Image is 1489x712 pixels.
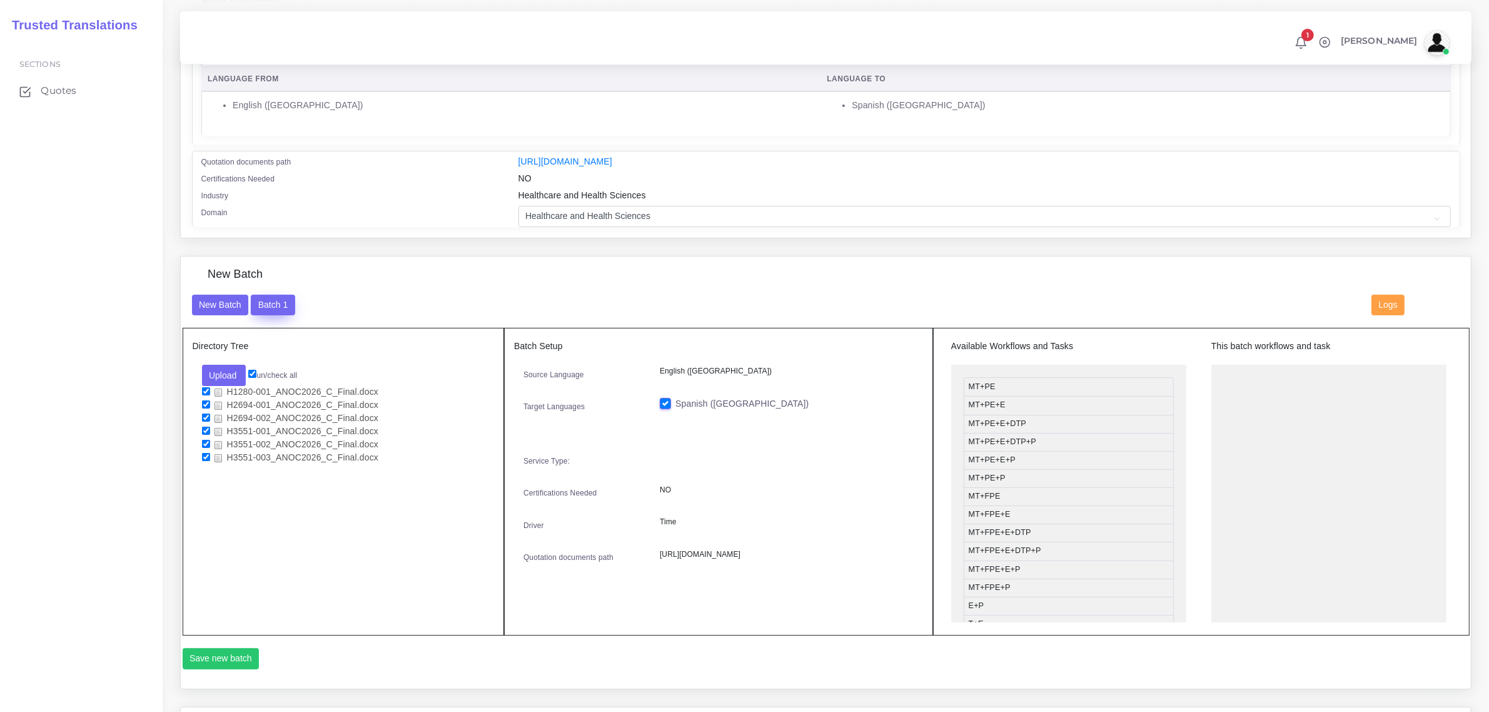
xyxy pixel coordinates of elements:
a: H2694-001_ANOC2026_C_Final.docx [210,399,383,411]
div: NO [509,172,1460,189]
label: Driver [523,520,544,531]
span: Sections [19,59,61,69]
input: un/check all [248,370,256,378]
a: 1 [1290,36,1312,49]
button: Save new batch [183,648,260,669]
li: T+E [964,615,1174,634]
h5: Directory Tree [193,341,495,352]
li: English ([GEOGRAPHIC_DATA]) [233,99,814,112]
li: MT+FPE+P [964,579,1174,598]
label: Spanish ([GEOGRAPHIC_DATA]) [675,397,809,410]
label: Industry [201,190,229,201]
label: Source Language [523,369,584,380]
li: E+P [964,597,1174,616]
a: Quotes [9,78,153,104]
label: Domain [201,207,228,218]
li: MT+FPE+E+DTP [964,524,1174,542]
a: H3551-003_ANOC2026_C_Final.docx [210,452,383,464]
a: [PERSON_NAME]avatar [1335,30,1454,55]
a: H3551-001_ANOC2026_C_Final.docx [210,425,383,437]
label: Certifications Needed [201,173,275,185]
label: un/check all [248,370,297,381]
a: Trusted Translations [3,15,138,36]
li: MT+FPE+E+DTP+P [964,542,1174,561]
p: NO [660,484,914,497]
h5: This batch workflows and task [1211,341,1446,352]
h2: Trusted Translations [3,18,138,33]
li: MT+PE+E [964,396,1174,415]
span: Logs [1379,300,1398,310]
li: MT+PE+E+P [964,451,1174,470]
h5: Available Workflows and Tasks [951,341,1186,352]
label: Target Languages [523,401,585,412]
th: Language To [820,66,1451,92]
p: Time [660,516,914,529]
th: Language From [201,66,820,92]
div: Healthcare and Health Sciences [509,189,1460,206]
a: [URL][DOMAIN_NAME] [518,156,612,166]
a: H2694-002_ANOC2026_C_Final.docx [210,412,383,424]
li: MT+FPE [964,487,1174,506]
li: MT+FPE+E+P [964,561,1174,579]
label: Certifications Needed [523,487,597,499]
p: English ([GEOGRAPHIC_DATA]) [660,365,914,378]
button: Batch 1 [251,295,295,316]
h4: New Batch [208,268,263,282]
p: [URL][DOMAIN_NAME] [660,548,914,561]
label: Quotation documents path [523,552,613,563]
li: MT+PE+P [964,469,1174,488]
button: Logs [1371,295,1405,316]
li: MT+PE+E+DTP [964,415,1174,434]
li: MT+PE+E+DTP+P [964,433,1174,452]
a: H1280-001_ANOC2026_C_Final.docx [210,386,383,398]
button: Upload [202,365,246,386]
span: 1 [1301,29,1314,41]
span: [PERSON_NAME] [1341,36,1418,45]
span: Quotes [41,84,76,98]
a: Batch 1 [251,299,295,309]
li: Spanish ([GEOGRAPHIC_DATA]) [852,99,1444,112]
li: MT+PE [964,377,1174,397]
button: New Batch [192,295,249,316]
label: Quotation documents path [201,156,291,168]
img: avatar [1425,30,1450,55]
a: H3551-002_ANOC2026_C_Final.docx [210,439,383,450]
li: MT+FPE+E [964,506,1174,524]
a: New Batch [192,299,249,309]
label: Service Type: [523,455,570,467]
h5: Batch Setup [514,341,923,352]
